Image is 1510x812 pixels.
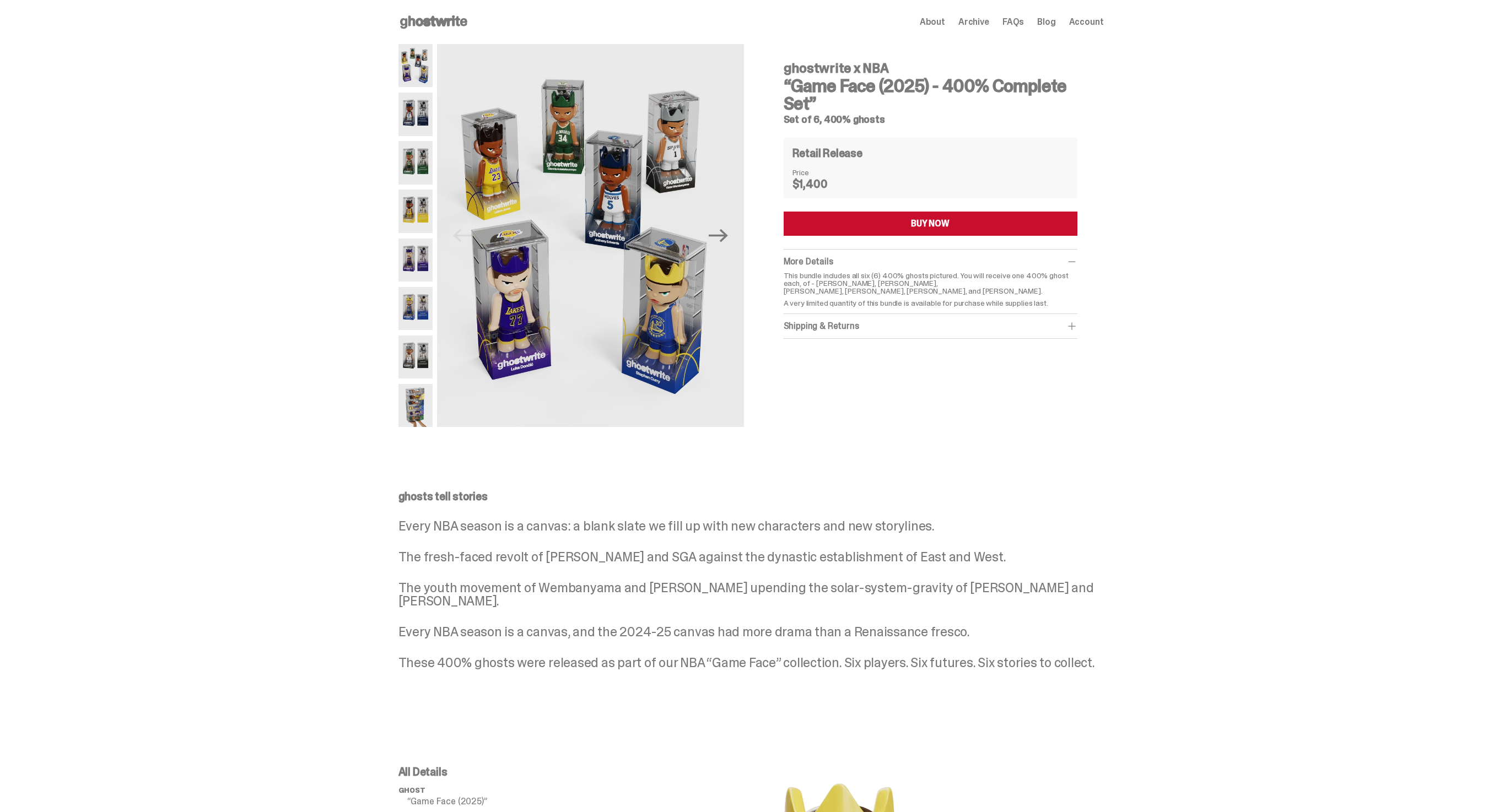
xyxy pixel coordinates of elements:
[437,44,743,427] img: NBA-400-HG-Main.png
[398,141,433,184] img: NBA-400-HG-Giannis.png
[398,335,433,378] img: NBA-400-HG-Wemby.png
[784,272,1077,295] p: This bundle includes all six (6) 400% ghosts pictured. You will receive one 400% ghost each, of -...
[398,239,433,282] img: NBA-400-HG-Luka.png
[398,550,1104,564] p: The fresh-faced revolt of [PERSON_NAME] and SGA against the dynastic establishment of East and West.
[911,219,950,228] div: BUY NOW
[784,115,1077,124] h5: Set of 6, 400% ghosts
[398,44,433,87] img: NBA-400-HG-Main.png
[398,491,1104,502] p: ghosts tell stories
[407,797,575,806] p: “Game Face (2025)”
[792,169,848,176] dt: Price
[784,256,833,267] span: More Details
[792,148,862,159] h4: Retail Release
[398,581,1104,608] p: The youth movement of Wembanyama and [PERSON_NAME] upending the solar-system-gravity of [PERSON_N...
[784,62,1077,75] h4: ghostwrite x NBA
[398,656,1104,669] p: These 400% ghosts were released as part of our NBA “Game Face” collection. Six players. Six futur...
[784,299,1077,307] p: A very limited quantity of this bundle is available for purchase while supplies last.
[784,321,1077,332] div: Shipping & Returns
[792,178,848,190] dd: $1,400
[398,287,433,330] img: NBA-400-HG-Steph.png
[398,625,1104,638] p: Every NBA season is a canvas, and the 2024-25 canvas had more drama than a Renaissance fresco.
[707,224,731,248] button: Next
[398,384,433,427] img: NBA-400-HG-Scale.png
[920,18,945,26] a: About
[398,93,433,136] img: NBA-400-HG-Ant.png
[398,786,425,795] span: ghost
[1002,18,1024,26] a: FAQs
[398,190,433,232] img: NBA-400-HG%20Bron.png
[1037,18,1055,26] a: Blog
[958,18,989,26] a: Archive
[784,77,1077,112] h3: “Game Face (2025) - 400% Complete Set”
[398,519,1104,533] p: Every NBA season is a canvas: a blank slate we fill up with new characters and new storylines.
[398,766,575,777] p: All Details
[784,212,1077,236] button: BUY NOW
[1069,18,1104,26] a: Account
